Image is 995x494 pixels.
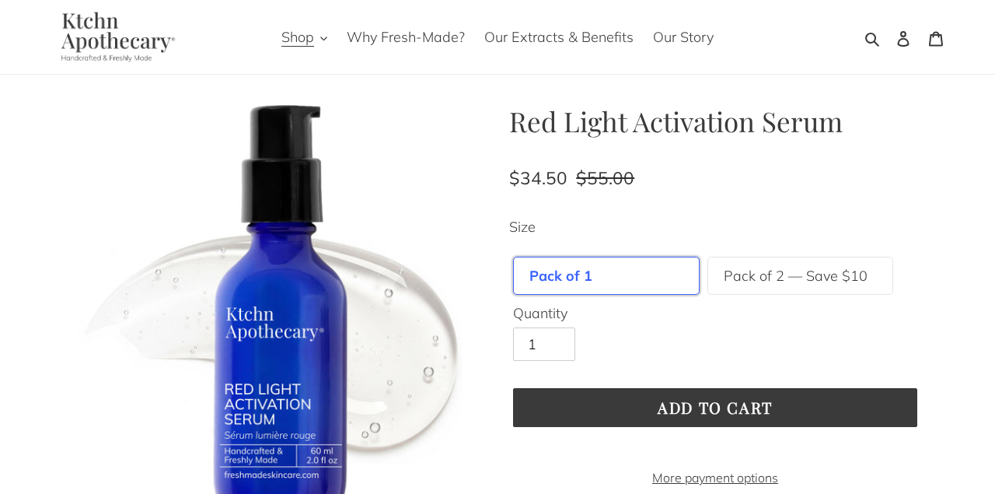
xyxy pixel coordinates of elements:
[281,28,314,47] span: Shop
[645,24,721,50] a: Our Story
[274,24,335,50] button: Shop
[658,397,773,418] span: Add to cart
[529,265,592,286] label: Pack of 1
[43,12,187,62] img: Ktchn Apothecary
[347,28,465,47] span: Why Fresh-Made?
[576,166,634,189] s: $55.00
[724,265,868,286] label: Pack of 2 — Save $10
[513,303,917,324] label: Quantity
[509,216,921,237] label: Size
[339,24,473,50] a: Why Fresh-Made?
[509,105,921,138] h1: Red Light Activation Serum
[513,388,917,427] button: Add to cart
[509,166,567,189] span: $34.50
[477,24,641,50] a: Our Extracts & Benefits
[513,468,917,487] a: More payment options
[484,28,634,47] span: Our Extracts & Benefits
[653,28,714,47] span: Our Story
